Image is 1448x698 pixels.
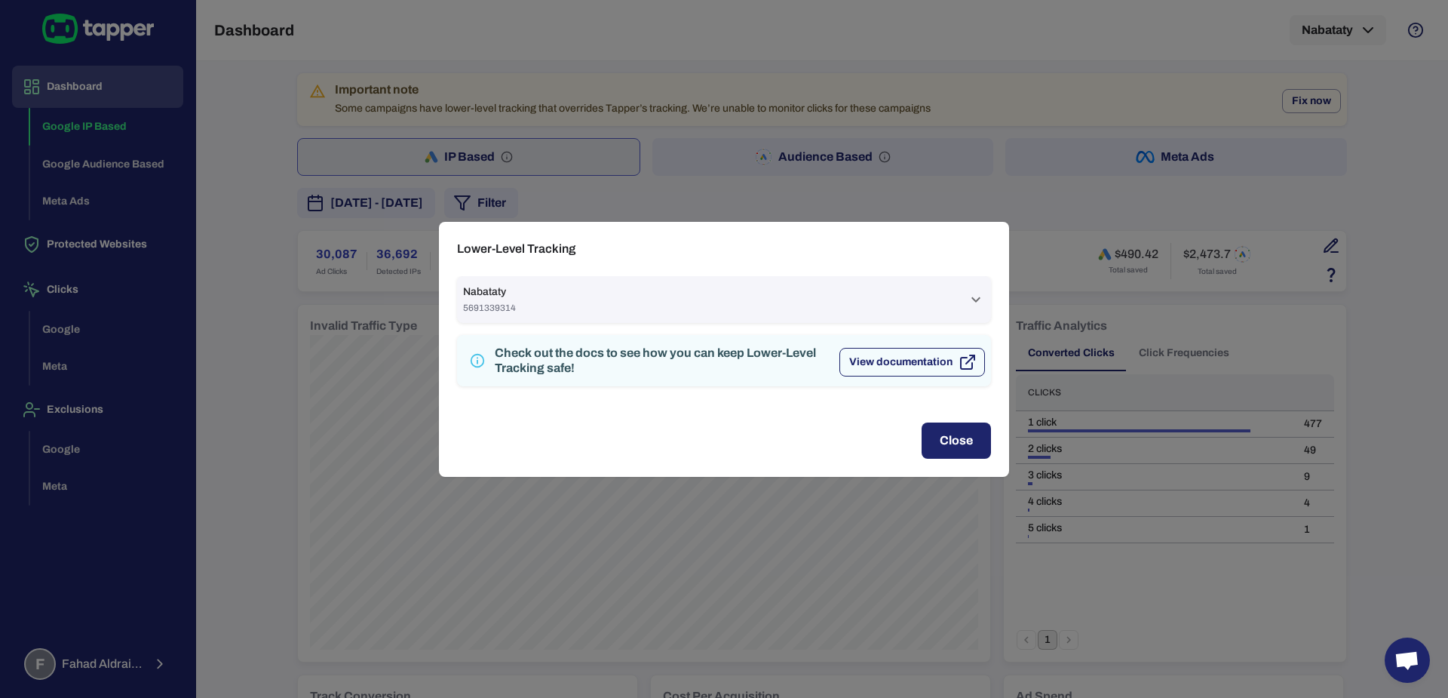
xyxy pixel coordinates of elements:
[463,302,516,314] span: 5691339314
[1385,638,1430,683] div: Open chat
[922,423,991,459] button: Close
[463,285,516,299] span: Nabataty
[495,346,827,376] div: Check out the docs to see how you can keep Lower-Level Tracking safe!
[439,222,1009,276] h2: Lower-Level Tracking
[839,348,985,377] button: View documentation
[457,276,991,323] div: Nabataty5691339314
